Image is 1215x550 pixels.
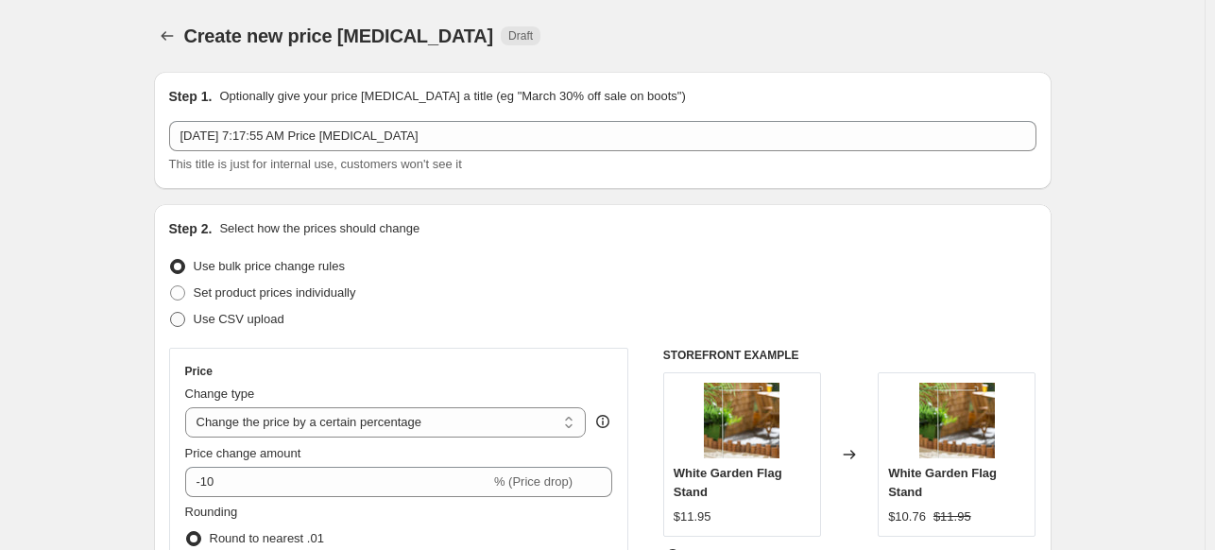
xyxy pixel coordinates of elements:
[219,219,419,238] p: Select how the prices should change
[674,507,711,526] div: $11.95
[210,531,324,545] span: Round to nearest .01
[508,28,533,43] span: Draft
[888,466,997,499] span: White Garden Flag Stand
[169,121,1036,151] input: 30% off holiday sale
[194,312,284,326] span: Use CSV upload
[194,259,345,273] span: Use bulk price change rules
[919,383,995,458] img: 3909_834f32d5-612f-4ea1-bcb2-0ce28518028b_80x.jpg
[933,507,971,526] strike: $11.95
[169,87,213,106] h2: Step 1.
[888,507,926,526] div: $10.76
[169,157,462,171] span: This title is just for internal use, customers won't see it
[169,219,213,238] h2: Step 2.
[219,87,685,106] p: Optionally give your price [MEDICAL_DATA] a title (eg "March 30% off sale on boots")
[154,23,180,49] button: Price change jobs
[674,466,782,499] span: White Garden Flag Stand
[185,364,213,379] h3: Price
[184,26,494,46] span: Create new price [MEDICAL_DATA]
[593,412,612,431] div: help
[185,505,238,519] span: Rounding
[194,285,356,300] span: Set product prices individually
[185,446,301,460] span: Price change amount
[185,387,255,401] span: Change type
[663,348,1036,363] h6: STOREFRONT EXAMPLE
[185,467,490,497] input: -15
[494,474,573,489] span: % (Price drop)
[704,383,779,458] img: 3909_834f32d5-612f-4ea1-bcb2-0ce28518028b_80x.jpg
